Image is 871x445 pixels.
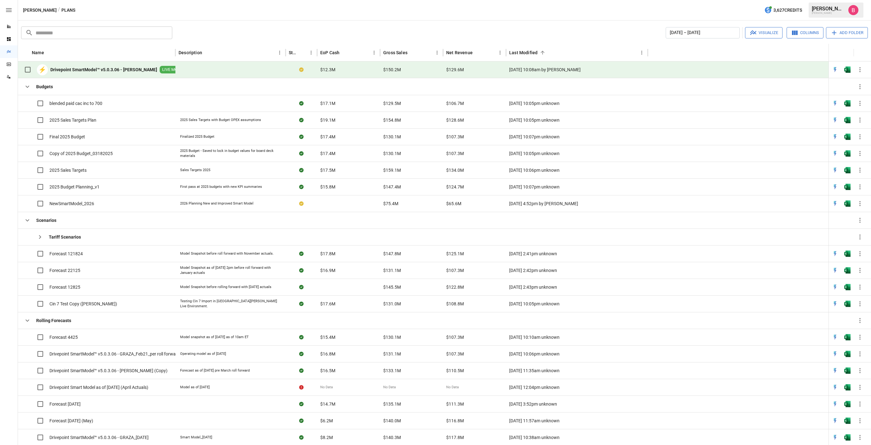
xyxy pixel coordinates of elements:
[473,48,482,57] button: Sort
[446,184,464,190] span: $124.7M
[844,301,851,307] div: Open in Excel
[832,200,838,207] img: quick-edit-flash.b8aec18c.svg
[832,184,838,190] img: quick-edit-flash.b8aec18c.svg
[299,334,304,340] div: Sync complete
[844,150,851,157] img: excel-icon.76473adf.svg
[383,200,398,207] span: $75.4M
[832,167,838,173] img: quick-edit-flash.b8aec18c.svg
[844,434,851,441] img: excel-icon.76473adf.svg
[23,6,57,14] button: [PERSON_NAME]
[320,301,335,307] span: $17.6M
[506,145,648,162] div: [DATE] 10:05pm unknown
[446,117,464,123] span: $128.6M
[320,401,335,407] span: $14.7M
[299,351,304,357] div: Sync complete
[446,150,464,157] span: $107.3M
[299,267,304,274] div: Sync complete
[180,435,212,440] div: Smart Model_[DATE]
[180,351,226,356] div: Operating model as of [DATE]
[49,200,94,207] span: NewSmartModel_2026
[844,267,851,274] div: Open in Excel
[832,267,838,274] img: quick-edit-flash.b8aec18c.svg
[506,112,648,128] div: [DATE] 10:05pm unknown
[506,412,648,429] div: [DATE] 11:57am unknown
[299,117,304,123] div: Sync complete
[832,418,838,424] div: Open in Quick Edit
[320,334,335,340] span: $15.4M
[506,245,648,262] div: [DATE] 2:41pm unknown
[745,27,783,38] button: Visualize
[832,401,838,407] img: quick-edit-flash.b8aec18c.svg
[383,251,401,257] span: $147.8M
[844,66,851,73] div: Open in Excel
[383,434,401,441] span: $140.3M
[180,285,271,290] div: Model Snapshot before rolling forward with [DATE] actuals
[383,184,401,190] span: $147.4M
[383,267,401,274] span: $131.1M
[509,50,538,55] div: Last Modified
[844,401,851,407] img: excel-icon.76473adf.svg
[832,334,838,340] img: quick-edit-flash.b8aec18c.svg
[32,50,44,55] div: Name
[832,434,838,441] img: quick-edit-flash.b8aec18c.svg
[383,100,401,107] span: $129.5M
[383,334,401,340] span: $130.1M
[320,418,333,424] span: $6.2M
[506,195,648,212] div: [DATE] 4:52pm by [PERSON_NAME]
[180,134,214,139] div: Finalized 2025 Budget
[383,418,401,424] span: $140.0M
[832,418,838,424] img: quick-edit-flash.b8aec18c.svg
[370,48,379,57] button: EoP Cash column menu
[844,384,851,390] div: Open in Excel
[320,434,333,441] span: $8.2M
[538,48,547,57] button: Sort
[49,100,102,107] span: blended paid cac inc to 700
[832,401,838,407] div: Open in Quick Edit
[383,301,401,307] span: $131.0M
[320,100,335,107] span: $17.1M
[832,200,838,207] div: Open in Quick Edit
[844,167,851,173] img: excel-icon.76473adf.svg
[180,148,281,158] div: 2025 Budget - Saved to lock in budget values for board deck materials
[180,118,261,123] div: 2025 Sales Targets with Budget OPEX assumptions
[299,434,304,441] div: Sync complete
[844,284,851,290] div: Open in Excel
[320,50,339,55] div: EoP Cash
[844,251,851,257] div: Open in Excel
[832,117,838,123] div: Open in Quick Edit
[812,12,845,14] div: [PERSON_NAME]
[844,351,851,357] img: excel-icon.76473adf.svg
[320,117,335,123] span: $19.1M
[832,100,838,107] div: Open in Quick Edit
[844,434,851,441] div: Open in Excel
[844,301,851,307] img: excel-icon.76473adf.svg
[844,334,851,340] div: Open in Excel
[832,384,838,390] img: quick-edit-flash.b8aec18c.svg
[506,95,648,112] div: [DATE] 10:05pm unknown
[320,385,333,390] span: No Data
[320,351,335,357] span: $16.8M
[45,48,54,57] button: Sort
[844,150,851,157] div: Open in Excel
[832,367,838,374] img: quick-edit-flash.b8aec18c.svg
[383,150,401,157] span: $130.1M
[383,167,401,173] span: $159.1M
[49,267,80,274] span: Forecast 22125
[49,150,113,157] span: Copy of 2025 Budget_03182025
[49,351,180,357] span: Drivepoint SmartModel™ v5.0.3.06 - GRAZA_Feb21_per roll forward
[844,167,851,173] div: Open in Excel
[845,1,862,19] button: Benny Fellows
[180,168,210,173] div: Sales Targets 2025
[50,66,157,73] b: Drivepoint SmartModel™ v5.0.3.06 - [PERSON_NAME]
[832,167,838,173] div: Open in Quick Edit
[383,50,407,55] div: Gross Sales
[180,368,250,373] div: Forecast as of [DATE] pre March roll forward
[320,251,335,257] span: $17.8M
[36,217,56,223] b: Scenarios
[320,367,335,374] span: $16.5M
[446,385,459,390] span: No Data
[180,251,274,256] div: Model Snapshot before roll forward with November actuals.
[298,48,307,57] button: Sort
[320,150,335,157] span: $17.4M
[340,48,349,57] button: Sort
